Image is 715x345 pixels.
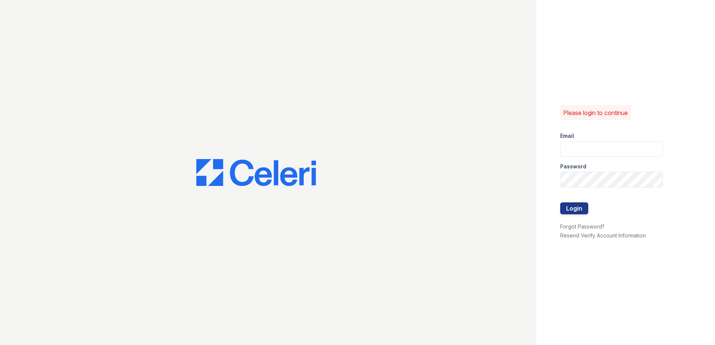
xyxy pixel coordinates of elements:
label: Email [560,132,574,140]
p: Please login to continue [563,108,628,117]
label: Password [560,163,586,170]
a: Resend Verify Account Information [560,232,646,239]
a: Forgot Password? [560,223,605,230]
button: Login [560,202,588,214]
img: CE_Logo_Blue-a8612792a0a2168367f1c8372b55b34899dd931a85d93a1a3d3e32e68fde9ad4.png [196,159,316,186]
